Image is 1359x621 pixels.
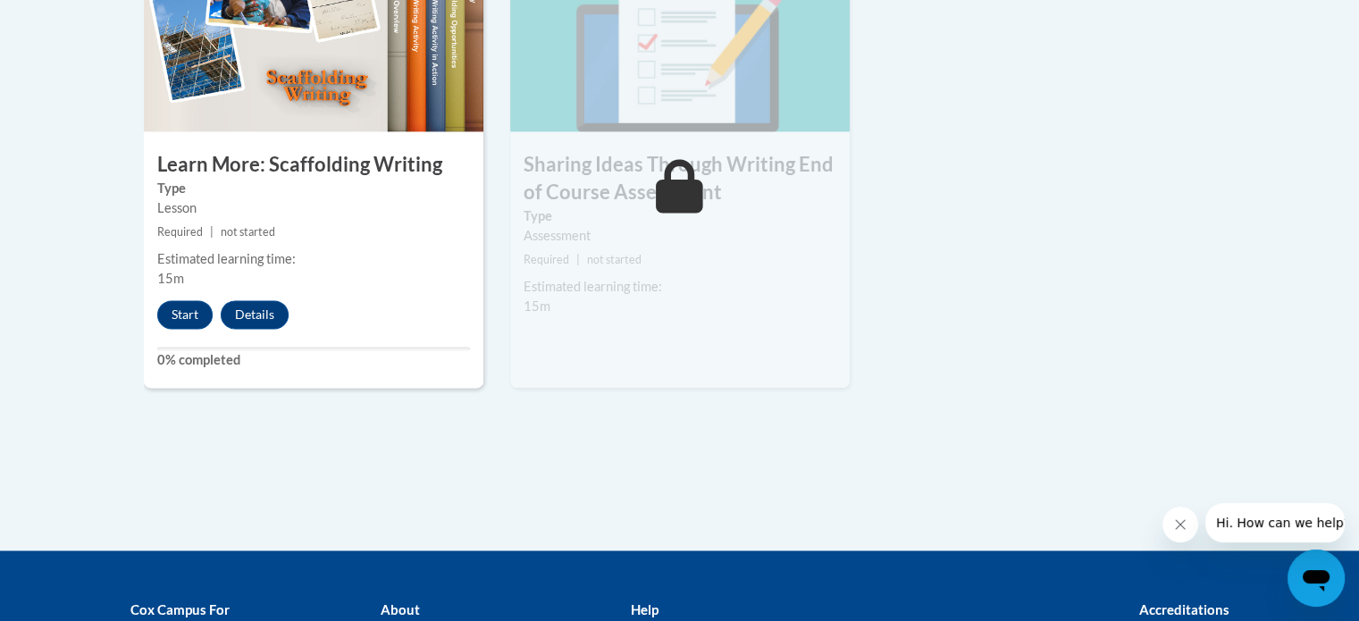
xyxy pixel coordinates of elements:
b: About [380,601,419,617]
span: Required [157,225,203,239]
span: 15m [157,271,184,286]
iframe: Message from company [1205,503,1345,542]
div: Estimated learning time: [157,249,470,269]
b: Accreditations [1139,601,1229,617]
span: not started [587,253,642,266]
div: Assessment [524,226,836,246]
button: Start [157,300,213,329]
span: not started [221,225,275,239]
span: | [576,253,580,266]
span: Hi. How can we help? [11,13,145,27]
iframe: Button to launch messaging window [1288,550,1345,607]
div: Estimated learning time: [524,277,836,297]
iframe: Close message [1162,507,1198,542]
span: 15m [524,298,550,314]
h3: Learn More: Scaffolding Writing [144,151,483,179]
h3: Sharing Ideas Through Writing End of Course Assessment [510,151,850,206]
label: 0% completed [157,350,470,370]
b: Help [630,601,658,617]
b: Cox Campus For [130,601,230,617]
span: | [210,225,214,239]
div: Lesson [157,198,470,218]
label: Type [524,206,836,226]
label: Type [157,179,470,198]
button: Details [221,300,289,329]
span: Required [524,253,569,266]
